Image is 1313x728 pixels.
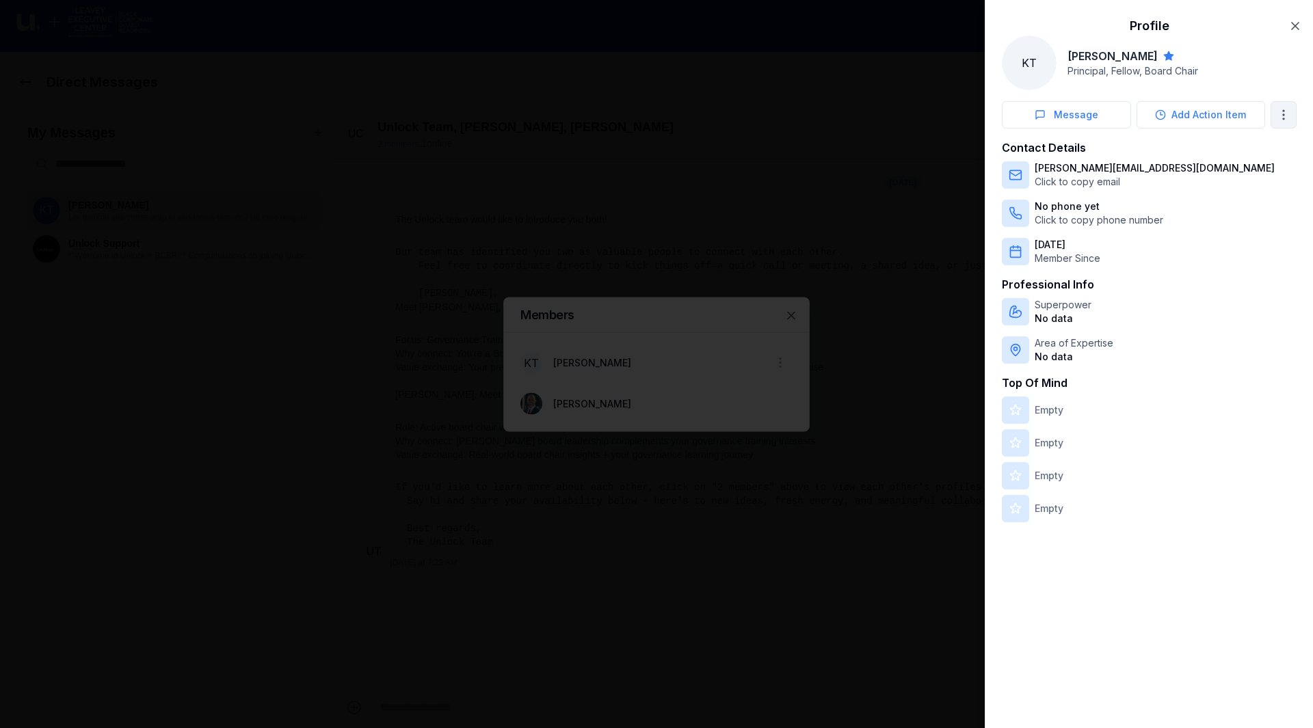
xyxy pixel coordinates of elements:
p: Empty [1035,436,1063,450]
p: Superpower [1035,298,1091,312]
p: Click to copy phone number [1035,213,1163,227]
p: Principal, Fellow, Board Chair [1067,64,1198,78]
h3: Professional Info [1002,276,1297,293]
p: Click to copy email [1035,175,1275,189]
h3: Top Of Mind [1002,375,1297,391]
p: No data [1035,312,1091,325]
p: No phone yet [1035,200,1163,213]
p: No data [1035,350,1113,364]
p: [PERSON_NAME][EMAIL_ADDRESS][DOMAIN_NAME] [1035,161,1275,175]
button: Message [1002,101,1131,129]
p: Empty [1035,469,1063,483]
button: Add Action Item [1137,101,1266,129]
p: [DATE] [1035,238,1100,252]
h3: Contact Details [1002,139,1297,156]
p: Member Since [1035,252,1100,265]
h2: [PERSON_NAME] [1067,48,1158,64]
p: Empty [1035,502,1063,515]
span: KT [1002,36,1057,90]
h2: Profile [1002,16,1297,36]
p: Area of Expertise [1035,336,1113,350]
p: Empty [1035,403,1063,417]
